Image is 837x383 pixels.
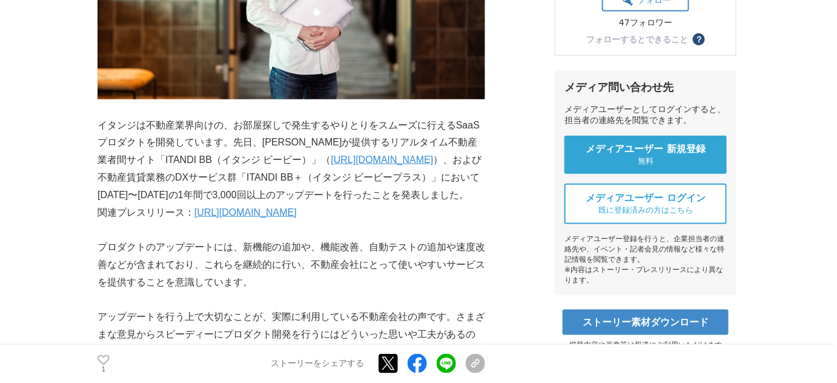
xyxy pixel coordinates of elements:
[98,204,485,222] p: 関連プレスリリース：
[564,80,727,95] div: メディア問い合わせ先
[98,239,485,291] p: プロダクトのアップデートには、新機能の追加や、機能改善、自動テストの追加や速度改善などが含まれており、これらを継続的に行い、不動産会社にとって使いやすいサービスを提供することを意識しています。
[564,104,727,126] div: メディアユーザーとしてログインすると、担当者の連絡先を閲覧できます。
[564,136,727,174] a: メディアユーザー 新規登録 無料
[98,367,110,373] p: 1
[586,192,706,205] span: メディアユーザー ログイン
[563,310,729,335] a: ストーリー素材ダウンロード
[194,207,297,218] a: [URL][DOMAIN_NAME]
[564,184,727,224] a: メディアユーザー ログイン 既に登録済みの方はこちら
[586,143,706,156] span: メディアユーザー 新規登録
[564,234,727,285] div: メディアユーザー登録を行うと、企業担当者の連絡先や、イベント・記者会見の情報など様々な特記情報を閲覧できます。 ※内容はストーリー・プレスリリースにより異なります。
[695,35,703,44] span: ？
[586,35,688,44] div: フォローするとできること
[271,359,364,370] p: ストーリーをシェアする
[602,18,689,28] div: 47フォロワー
[98,117,485,204] p: イタンジは不動産業界向けの、お部屋探しで発生するやりとりをスムーズに行えるSaaSプロダクトを開発しています。先日、[PERSON_NAME]が提供するリアルタイム不動産業者間サイト「ITAND...
[638,156,653,167] span: 無料
[693,33,705,45] button: ？
[331,155,434,165] a: [URL][DOMAIN_NAME]
[98,308,485,361] p: アップデートを行う上で大切なことが、実際に利用している不動産会社の声です。さまざまな意見からスピーディーにプロダクト開発を行うにはどういった思いや工夫があるのか、開発本部で部長を務める[PERS...
[598,205,693,216] span: 既に登録済みの方はこちら
[555,340,736,350] p: 掲載内容や画像等は報道にご利用いただけます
